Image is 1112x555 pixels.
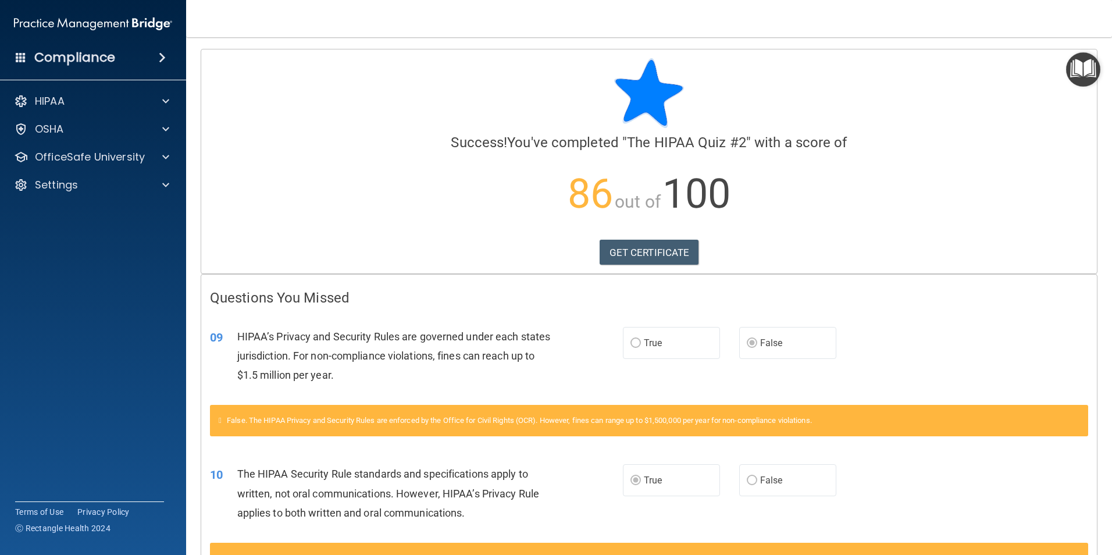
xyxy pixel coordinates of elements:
[627,134,746,151] span: The HIPAA Quiz #2
[760,337,783,348] span: False
[1066,52,1100,87] button: Open Resource Center
[34,49,115,66] h4: Compliance
[1054,475,1098,519] iframe: Drift Widget Chat Controller
[210,135,1088,150] h4: You've completed " " with a score of
[14,178,169,192] a: Settings
[600,240,699,265] a: GET CERTIFICATE
[210,468,223,482] span: 10
[747,476,757,485] input: False
[747,339,757,348] input: False
[227,416,812,425] span: False. The HIPAA Privacy and Security Rules are enforced by the Office for Civil Rights (OCR). Ho...
[14,122,169,136] a: OSHA
[451,134,507,151] span: Success!
[614,58,684,128] img: blue-star-rounded.9d042014.png
[237,330,551,381] span: HIPAA’s Privacy and Security Rules are governed under each states jurisdiction. For non-complianc...
[35,94,65,108] p: HIPAA
[14,12,172,35] img: PMB logo
[210,290,1088,305] h4: Questions You Missed
[15,506,63,518] a: Terms of Use
[35,178,78,192] p: Settings
[35,122,64,136] p: OSHA
[77,506,130,518] a: Privacy Policy
[662,170,730,218] span: 100
[644,475,662,486] span: True
[568,170,613,218] span: 86
[237,468,539,518] span: The HIPAA Security Rule standards and specifications apply to written, not oral communications. H...
[760,475,783,486] span: False
[615,191,661,212] span: out of
[210,330,223,344] span: 09
[644,337,662,348] span: True
[630,339,641,348] input: True
[14,150,169,164] a: OfficeSafe University
[14,94,169,108] a: HIPAA
[630,476,641,485] input: True
[15,522,111,534] span: Ⓒ Rectangle Health 2024
[35,150,145,164] p: OfficeSafe University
